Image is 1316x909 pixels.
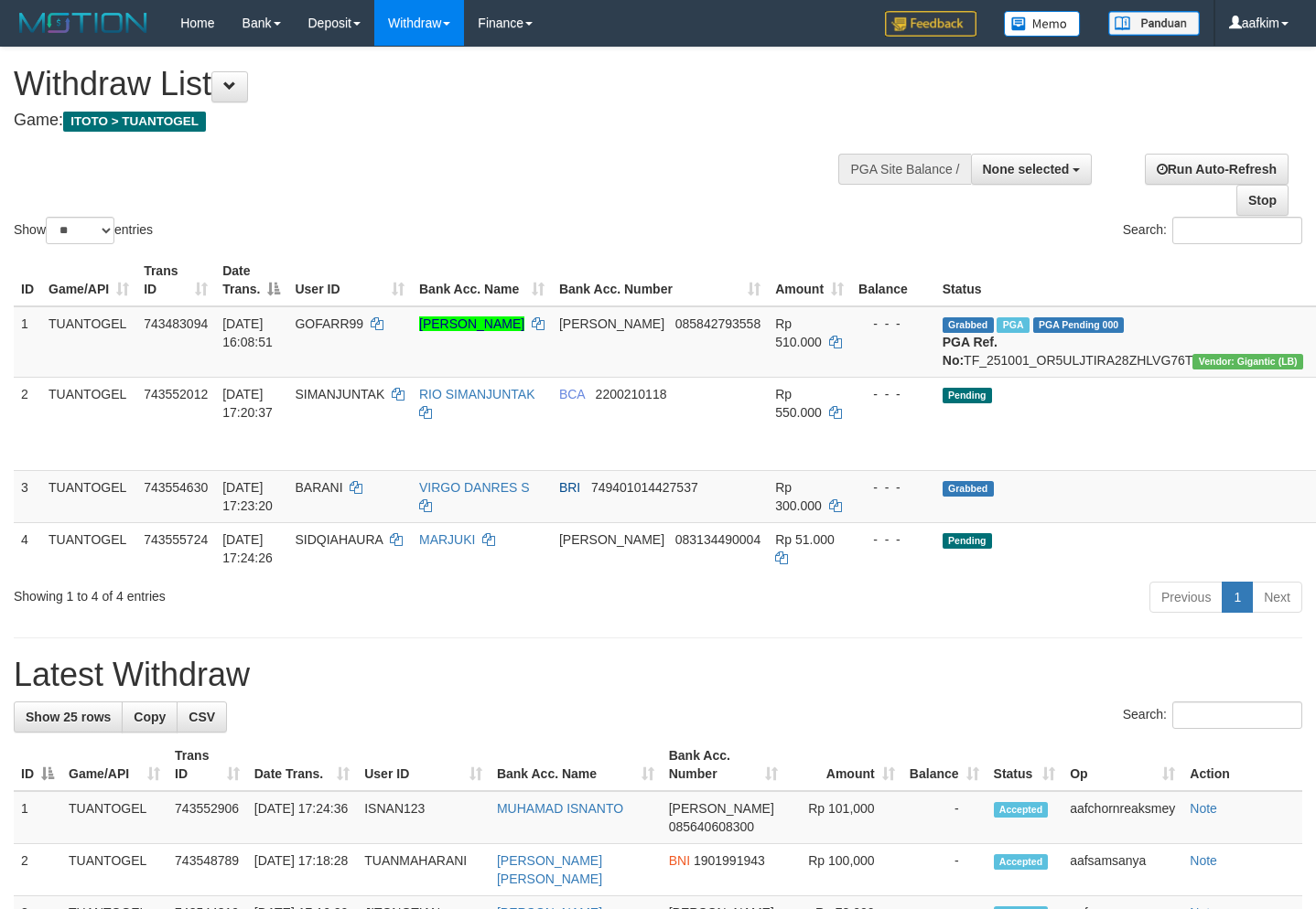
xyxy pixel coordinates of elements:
[1063,844,1182,896] td: aafsamsanya
[419,387,535,401] a: RIO SIMANJUNTAK
[1252,582,1302,613] a: Next
[14,254,41,306] th: ID
[559,532,664,547] span: [PERSON_NAME]
[785,844,902,896] td: Rp 100,000
[63,112,206,132] span: ITOTO > TUANTOGEL
[41,306,136,378] td: TUANTOGEL
[669,853,690,868] span: BNI
[596,387,667,401] span: Copy 2200210118 to clipboard
[419,480,530,495] a: VIRGO DANRES S
[412,254,552,306] th: Bank Acc. Name: activate to sort column ascending
[559,387,585,401] span: BCA
[775,532,835,547] span: Rp 51.000
[247,791,357,844] td: [DATE] 17:24:36
[1033,317,1125,333] span: PGA Pending
[1190,853,1217,868] a: Note
[41,522,136,574] td: TUANTOGEL
[662,739,785,791] th: Bank Acc. Number: activate to sort column ascending
[935,254,1311,306] th: Status
[167,844,247,896] td: 743548789
[14,9,153,37] img: MOTION_logo.png
[14,217,153,244] label: Show entries
[1192,354,1303,369] span: Vendor URL: https://dashboard.q2checkout.com/secure
[1145,154,1289,185] a: Run Auto-Refresh
[675,532,760,547] span: Copy 083134490004 to clipboard
[295,387,384,401] span: SIMANJUNTAK
[419,316,524,331] a: [PERSON_NAME]
[215,254,287,306] th: Date Trans.: activate to sort column descending
[144,532,208,547] span: 743555724
[943,481,994,497] span: Grabbed
[136,254,215,306] th: Trans ID: activate to sort column ascending
[41,470,136,522] td: TUANTOGEL
[591,480,698,495] span: Copy 749401014427537 to clipboard
[177,701,227,733] a: CSV
[1172,701,1302,729] input: Search:
[858,315,928,333] div: - - -
[167,791,247,844] td: 743552906
[1182,739,1302,791] th: Action
[1123,701,1302,729] label: Search:
[26,710,111,724] span: Show 25 rows
[134,710,166,724] span: Copy
[14,306,41,378] td: 1
[983,162,1070,176] span: None selected
[1190,801,1217,816] a: Note
[497,801,623,816] a: MUHAMAD ISNANTO
[902,739,987,791] th: Balance: activate to sort column ascending
[785,739,902,791] th: Amount: activate to sort column ascending
[144,316,208,331] span: 743483094
[675,316,760,331] span: Copy 085842793558 to clipboard
[357,791,490,844] td: ISNAN123
[669,801,774,816] span: [PERSON_NAME]
[357,844,490,896] td: TUANMAHARANI
[1172,217,1302,244] input: Search:
[14,657,1302,693] h1: Latest Withdraw
[247,739,357,791] th: Date Trans.: activate to sort column ascending
[885,11,976,37] img: Feedback.jpg
[935,306,1311,378] td: TF_251001_OR5ULJTIRA28ZHLVG76T
[994,802,1049,818] span: Accepted
[295,532,383,547] span: SIDQIAHAURA
[14,66,859,102] h1: Withdraw List
[61,844,167,896] td: TUANTOGEL
[14,377,41,470] td: 2
[971,154,1093,185] button: None selected
[851,254,935,306] th: Balance
[287,254,412,306] th: User ID: activate to sort column ascending
[14,112,859,130] h4: Game:
[1222,582,1253,613] a: 1
[222,480,273,513] span: [DATE] 17:23:20
[768,254,851,306] th: Amount: activate to sort column ascending
[1108,11,1200,36] img: panduan.png
[775,387,822,420] span: Rp 550.000
[295,480,342,495] span: BARANI
[14,791,61,844] td: 1
[1123,217,1302,244] label: Search:
[357,739,490,791] th: User ID: activate to sort column ascending
[559,316,664,331] span: [PERSON_NAME]
[46,217,114,244] select: Showentries
[775,316,822,349] span: Rp 510.000
[247,844,357,896] td: [DATE] 17:18:28
[222,316,273,349] span: [DATE] 16:08:51
[997,317,1029,333] span: Marked by aafyoumonoriya
[1063,791,1182,844] td: aafchornreaksmey
[122,701,178,733] a: Copy
[222,532,273,565] span: [DATE] 17:24:26
[41,377,136,470] td: TUANTOGEL
[144,387,208,401] span: 743552012
[858,385,928,403] div: - - -
[552,254,768,306] th: Bank Acc. Number: activate to sort column ascending
[694,853,765,868] span: Copy 1901991943 to clipboard
[61,791,167,844] td: TUANTOGEL
[167,739,247,791] th: Trans ID: activate to sort column ascending
[902,844,987,896] td: -
[144,480,208,495] span: 743554630
[838,154,970,185] div: PGA Site Balance /
[943,533,992,549] span: Pending
[419,532,475,547] a: MARJUKI
[943,317,994,333] span: Grabbed
[14,844,61,896] td: 2
[14,470,41,522] td: 3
